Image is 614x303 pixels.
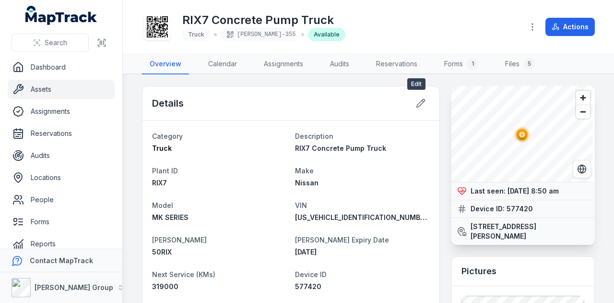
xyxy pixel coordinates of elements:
a: Reservations [8,124,115,143]
span: Truck [152,144,172,152]
a: Audits [322,54,357,74]
span: Next Service (KMs) [152,270,215,279]
span: 577420 [295,282,321,291]
a: Audits [8,146,115,165]
div: 5 [523,58,535,70]
span: Model [152,201,173,209]
a: MapTrack [25,6,97,25]
span: Search [45,38,67,48]
time: 18/08/2026, 10:00:00 am [295,248,317,256]
span: [DATE] [295,248,317,256]
a: Reports [8,234,115,254]
a: Assets [8,80,115,99]
span: VIN [295,201,307,209]
a: Dashboard [8,58,115,77]
a: Locations [8,168,115,187]
span: Truck [188,31,204,38]
span: RIX7 [152,179,167,187]
span: Category [152,132,183,140]
span: MK SERIES [152,213,189,221]
span: [PERSON_NAME] Expiry Date [295,236,389,244]
span: [DATE] 8:50 am [508,187,559,195]
a: Assignments [256,54,311,74]
span: [PERSON_NAME] [152,236,207,244]
strong: Last seen: [471,186,506,196]
strong: [STREET_ADDRESS][PERSON_NAME] [471,222,589,241]
span: Description [295,132,333,140]
span: RIX7 Concrete Pump Truck [295,144,386,152]
h3: Pictures [461,265,496,278]
h2: Details [152,97,184,110]
button: Zoom in [576,91,590,105]
strong: Device ID: [471,204,505,214]
strong: Contact MapTrack [30,256,93,265]
a: Forms [8,212,115,231]
a: Assignments [8,102,115,121]
button: Search [12,34,89,52]
strong: 577420 [507,204,533,214]
span: [US_VEHICLE_IDENTIFICATION_NUMBER] [295,213,431,221]
span: Make [295,167,314,175]
span: Plant ID [152,167,178,175]
span: Nissan [295,179,319,187]
span: Edit [407,78,425,90]
a: Calendar [201,54,245,74]
strong: [PERSON_NAME] Group [35,283,113,291]
span: Device ID [295,270,327,279]
time: 21/08/2025, 8:50:28 am [508,187,559,195]
a: Files5 [497,54,543,74]
h1: RIX7 Concrete Pump Truck [182,12,345,28]
span: 50RIX [152,248,172,256]
a: People [8,190,115,209]
button: Switch to Satellite View [573,160,591,178]
div: [PERSON_NAME]-355 [221,28,297,41]
div: 1 [467,58,478,70]
span: 319000 [152,282,178,291]
a: Forms1 [437,54,486,74]
a: Overview [142,54,189,74]
canvas: Map [451,86,592,182]
button: Actions [545,18,595,36]
button: Zoom out [576,105,590,119]
a: Reservations [368,54,425,74]
div: Available [308,28,345,41]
